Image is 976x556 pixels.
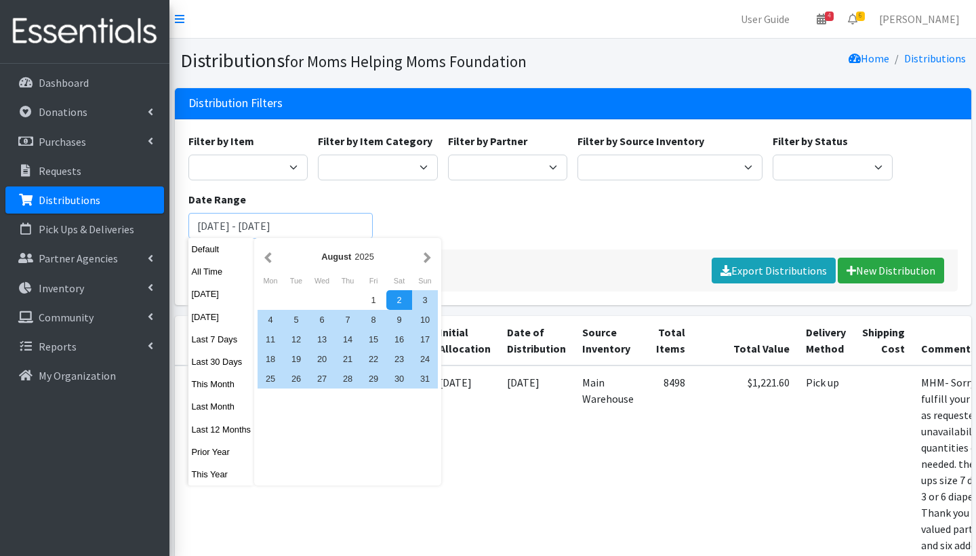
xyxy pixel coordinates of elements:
div: 19 [283,349,309,369]
div: 22 [361,349,386,369]
label: Filter by Status [773,133,848,149]
p: Community [39,311,94,324]
div: Wednesday [309,272,335,290]
div: 23 [386,349,412,369]
th: Total Value [693,316,798,365]
label: Filter by Item [188,133,254,149]
a: Pick Ups & Deliveries [5,216,164,243]
div: 28 [335,369,361,389]
span: 2025 [354,252,373,262]
div: 2 [386,290,412,310]
div: 6 [309,310,335,330]
button: [DATE] [188,307,255,327]
span: 4 [825,12,834,21]
div: Thursday [335,272,361,290]
div: 15 [361,330,386,349]
button: This Month [188,374,255,394]
strong: August [321,252,351,262]
div: 31 [412,369,438,389]
div: 30 [386,369,412,389]
div: 24 [412,349,438,369]
th: Total Items [642,316,693,365]
a: Distributions [5,186,164,214]
div: Sunday [412,272,438,290]
h3: Distribution Filters [188,96,283,111]
th: Delivery Method [798,316,854,365]
h1: Distributions [180,49,568,73]
div: Tuesday [283,272,309,290]
div: 5 [283,310,309,330]
a: [PERSON_NAME] [868,5,971,33]
img: HumanEssentials [5,9,164,54]
a: New Distribution [838,258,944,283]
span: 6 [856,12,865,21]
a: Donations [5,98,164,125]
a: Inventory [5,275,164,302]
div: 21 [335,349,361,369]
button: [DATE] [188,284,255,304]
div: Monday [258,272,283,290]
button: Last Month [188,397,255,416]
a: Export Distributions [712,258,836,283]
label: Filter by Item Category [318,133,432,149]
p: My Organization [39,369,116,382]
p: Pick Ups & Deliveries [39,222,134,236]
div: 20 [309,349,335,369]
div: 27 [309,369,335,389]
div: 8 [361,310,386,330]
label: Date Range [188,191,246,207]
a: Requests [5,157,164,184]
label: Filter by Partner [448,133,527,149]
label: Filter by Source Inventory [577,133,704,149]
div: 13 [309,330,335,349]
p: Purchases [39,135,86,148]
th: Shipping Cost [854,316,913,365]
button: Last 30 Days [188,352,255,372]
th: Initial Allocation [431,316,499,365]
a: 6 [837,5,868,33]
div: 10 [412,310,438,330]
a: Reports [5,333,164,360]
th: ID [175,316,229,365]
p: Partner Agencies [39,252,118,265]
div: 29 [361,369,386,389]
div: 7 [335,310,361,330]
button: Last 7 Days [188,330,255,349]
div: 25 [258,369,283,389]
p: Reports [39,340,77,353]
a: My Organization [5,362,164,389]
th: Date of Distribution [499,316,574,365]
p: Inventory [39,281,84,295]
p: Requests [39,164,81,178]
div: Friday [361,272,386,290]
p: Distributions [39,193,100,207]
div: 4 [258,310,283,330]
button: This Year [188,464,255,484]
button: Default [188,239,255,259]
p: Dashboard [39,76,89,90]
p: Donations [39,105,87,119]
div: 11 [258,330,283,349]
a: Distributions [904,52,966,65]
div: 1 [361,290,386,310]
div: 12 [283,330,309,349]
div: 17 [412,330,438,349]
small: for Moms Helping Moms Foundation [285,52,527,71]
div: 9 [386,310,412,330]
a: Dashboard [5,69,164,96]
input: January 1, 2011 - December 31, 2011 [188,213,373,239]
button: All Time [188,262,255,281]
a: Partner Agencies [5,245,164,272]
button: Last 12 Months [188,420,255,439]
div: 3 [412,290,438,310]
div: 18 [258,349,283,369]
a: Purchases [5,128,164,155]
div: 26 [283,369,309,389]
div: Saturday [386,272,412,290]
a: User Guide [730,5,800,33]
button: Prior Year [188,442,255,462]
div: 14 [335,330,361,349]
a: Home [849,52,889,65]
th: Source Inventory [574,316,642,365]
a: 4 [806,5,837,33]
